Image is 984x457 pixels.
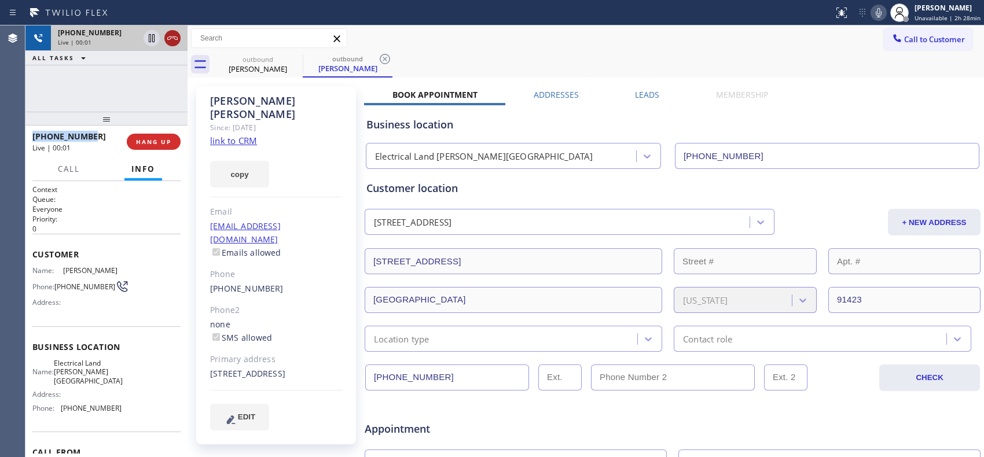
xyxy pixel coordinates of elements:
[591,364,755,390] input: Phone Number 2
[210,205,343,219] div: Email
[210,318,343,345] div: none
[124,158,162,180] button: Info
[374,216,451,229] div: [STREET_ADDRESS]
[374,332,429,345] div: Location type
[538,364,582,390] input: Ext.
[32,367,54,376] span: Name:
[238,412,255,421] span: EDIT
[304,51,391,76] div: Nick Amstutz
[54,282,115,291] span: [PHONE_NUMBER]
[164,30,181,46] button: Hang up
[58,28,122,38] span: [PHONE_NUMBER]
[888,209,981,235] button: + NEW ADDRESS
[32,204,181,214] p: Everyone
[304,54,391,63] div: outbound
[828,287,981,313] input: ZIP
[32,214,181,224] h2: Priority:
[304,63,391,73] div: [PERSON_NAME]
[58,164,80,174] span: Call
[683,332,732,345] div: Contact role
[32,266,63,275] span: Name:
[32,131,106,142] span: [PHONE_NUMBER]
[32,54,74,62] span: ALL TASKS
[210,332,272,343] label: SMS allowed
[32,249,181,260] span: Customer
[904,34,965,45] span: Call to Customer
[392,89,478,100] label: Book Appointment
[58,38,91,46] span: Live | 00:01
[635,89,659,100] label: Leads
[365,364,529,390] input: Phone Number
[210,220,281,245] a: [EMAIL_ADDRESS][DOMAIN_NAME]
[366,117,979,132] div: Business location
[144,30,160,46] button: Hold Customer
[61,404,122,412] span: [PHONE_NUMBER]
[871,5,887,21] button: Mute
[192,29,347,47] input: Search
[365,421,568,437] span: Appointment
[214,64,302,74] div: [PERSON_NAME]
[54,359,123,385] span: Electrical Land [PERSON_NAME][GEOGRAPHIC_DATA]
[210,353,343,366] div: Primary address
[210,94,343,121] div: [PERSON_NAME] [PERSON_NAME]
[716,89,768,100] label: Membership
[210,247,281,258] label: Emails allowed
[127,134,181,150] button: HANG UP
[210,367,343,381] div: [STREET_ADDRESS]
[915,14,981,22] span: Unavailable | 2h 28min
[210,404,269,430] button: EDIT
[915,3,981,13] div: [PERSON_NAME]
[534,89,579,100] label: Addresses
[764,364,807,390] input: Ext. 2
[32,224,181,234] p: 0
[136,138,171,146] span: HANG UP
[131,164,155,174] span: Info
[365,287,662,313] input: City
[210,161,269,187] button: copy
[32,194,181,204] h2: Queue:
[63,266,121,275] span: [PERSON_NAME]
[214,55,302,64] div: outbound
[25,51,97,65] button: ALL TASKS
[210,304,343,317] div: Phone2
[674,248,817,274] input: Street #
[366,180,979,196] div: Customer location
[828,248,981,274] input: Apt. #
[32,143,71,153] span: Live | 00:01
[32,404,61,412] span: Phone:
[365,248,662,274] input: Address
[212,248,220,256] input: Emails allowed
[210,268,343,281] div: Phone
[51,158,87,180] button: Call
[675,143,979,169] input: Phone Number
[884,28,972,50] button: Call to Customer
[210,121,343,134] div: Since: [DATE]
[212,333,220,341] input: SMS allowed
[32,390,63,399] span: Address:
[879,364,980,391] button: CHECK
[32,341,181,352] span: Business location
[210,283,284,294] a: [PHONE_NUMBER]
[32,185,181,194] h1: Context
[214,51,302,78] div: Nick Amstutz
[32,298,63,307] span: Address:
[32,282,54,291] span: Phone:
[210,135,257,146] a: link to CRM
[375,150,593,163] div: Electrical Land [PERSON_NAME][GEOGRAPHIC_DATA]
